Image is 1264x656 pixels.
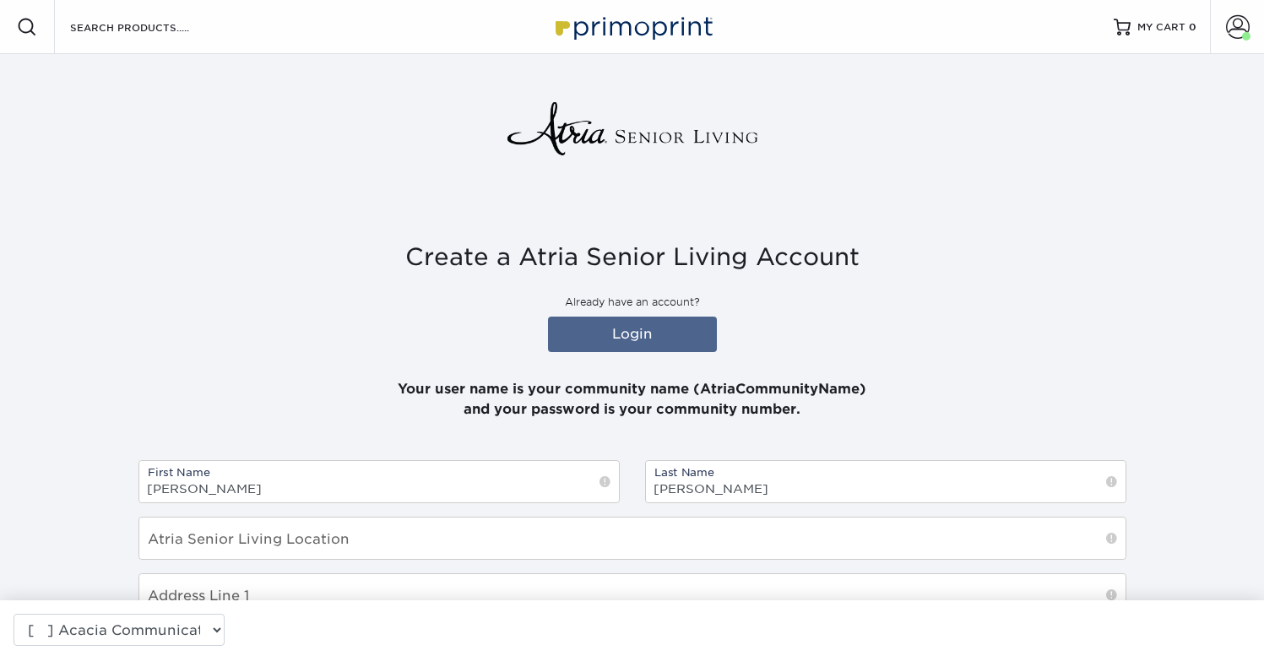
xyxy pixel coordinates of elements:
span: 0 [1189,21,1196,33]
input: SEARCH PRODUCTS..... [68,17,233,37]
span: MY CART [1137,20,1185,35]
p: Your user name is your community name (AtriaCommunityName) and your password is your community nu... [138,359,1126,420]
img: Atria Senior Living [506,95,759,162]
h3: Create a Atria Senior Living Account [138,243,1126,272]
p: Already have an account? [138,295,1126,310]
img: Primoprint [548,8,717,45]
a: Login [548,317,717,352]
